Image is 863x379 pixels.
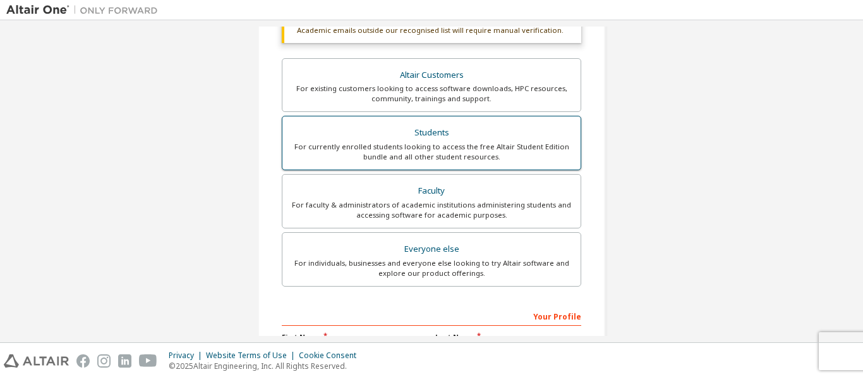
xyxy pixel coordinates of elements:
[290,84,573,104] div: For existing customers looking to access software downloads, HPC resources, community, trainings ...
[290,66,573,84] div: Altair Customers
[169,361,364,371] p: © 2025 Altair Engineering, Inc. All Rights Reserved.
[4,354,69,368] img: altair_logo.svg
[169,351,206,361] div: Privacy
[139,354,157,368] img: youtube.svg
[290,182,573,200] div: Faculty
[290,142,573,162] div: For currently enrolled students looking to access the free Altair Student Edition bundle and all ...
[299,351,364,361] div: Cookie Consent
[97,354,111,368] img: instagram.svg
[290,124,573,142] div: Students
[282,18,581,43] div: Academic emails outside our recognised list will require manual verification.
[290,258,573,278] div: For individuals, businesses and everyone else looking to try Altair software and explore our prod...
[206,351,299,361] div: Website Terms of Use
[118,354,131,368] img: linkedin.svg
[76,354,90,368] img: facebook.svg
[435,332,581,342] label: Last Name
[290,200,573,220] div: For faculty & administrators of academic institutions administering students and accessing softwa...
[282,332,428,342] label: First Name
[282,306,581,326] div: Your Profile
[6,4,164,16] img: Altair One
[290,240,573,258] div: Everyone else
